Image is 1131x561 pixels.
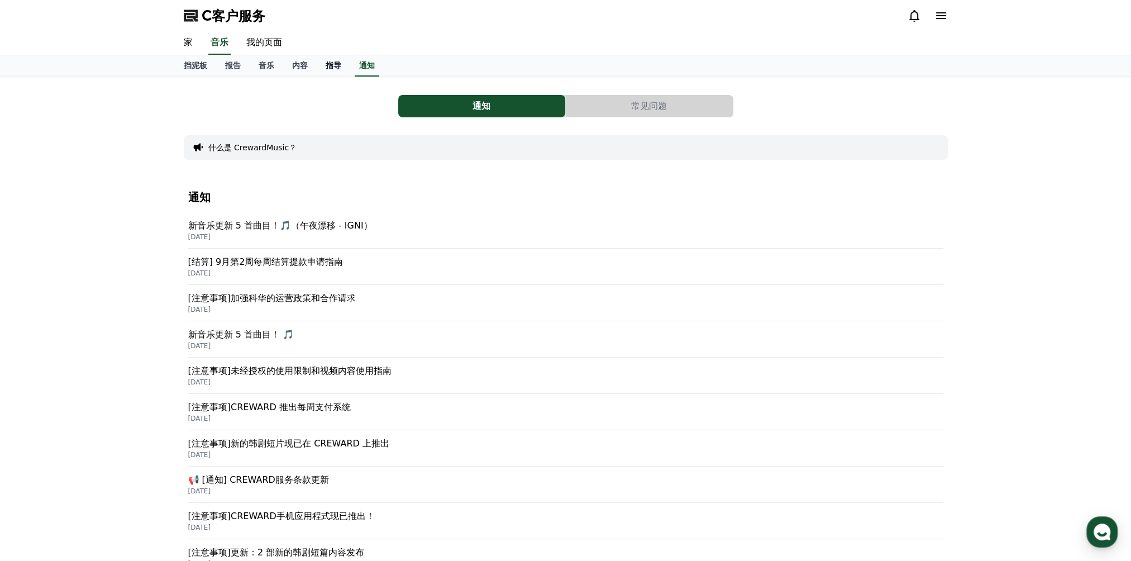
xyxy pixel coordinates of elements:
[188,364,943,378] p: [注意事项]未经授权的使用限制和视频内容使用指南
[188,285,943,321] a: [注意事项]加强科华的运营政策和合作请求 [DATE]
[250,55,283,77] a: 音乐
[326,61,341,70] font: 指导
[188,523,943,532] p: [DATE]
[225,61,241,70] font: 报告
[188,321,943,358] a: 新音乐更新 5 首曲目！ 🎵 [DATE]
[188,269,943,278] p: [DATE]
[188,305,943,314] p: [DATE]
[188,450,943,459] p: [DATE]
[359,61,375,70] font: 通知
[398,95,566,117] a: 通知
[208,142,297,153] button: 什么是 CrewardMusic？
[566,95,733,117] button: 常见问题
[184,61,207,70] font: 挡泥板
[188,487,943,496] p: [DATE]
[188,510,943,523] p: [注意事项]CREWARD手机应用程式现已推出！
[188,437,943,450] p: [注意事项]新的韩剧短片现已在 CREWARD 上推出
[188,255,943,269] p: [结算] 9月第2周每周结算提款申请指南
[398,95,565,117] button: 通知
[188,467,943,503] a: 📢 [通知] CREWARD服务条款更新 [DATE]
[188,401,943,414] p: [注意事项]CREWARD 推出每周支付系统
[216,55,250,77] a: 报告
[292,61,308,70] font: 内容
[188,378,943,387] p: [DATE]
[188,191,943,203] h4: 通知
[283,55,317,77] a: 内容
[202,7,265,25] span: C客户服务
[3,354,74,382] a: Home
[175,55,216,77] a: 挡泥板
[184,7,265,25] a: C客户服务
[317,55,350,77] a: 指导
[355,55,379,77] a: 通知
[175,31,202,55] a: 家
[259,61,274,70] font: 音乐
[188,219,943,232] p: 新音乐更新 5 首曲目！🎵（午夜漂移 - IGNI）
[188,358,943,394] a: [注意事项]未经授权的使用限制和视频内容使用指南 [DATE]
[188,249,943,285] a: [结算] 9月第2周每周结算提款申请指南 [DATE]
[165,371,193,380] span: Settings
[237,31,291,55] a: 我的页面
[188,292,943,305] p: [注意事项]加强科华的运营政策和合作请求
[188,414,943,423] p: [DATE]
[28,371,48,380] span: Home
[188,503,943,539] a: [注意事项]CREWARD手机应用程式现已推出！ [DATE]
[74,354,144,382] a: Messages
[188,341,943,350] p: [DATE]
[188,232,943,241] p: [DATE]
[188,328,943,341] p: 新音乐更新 5 首曲目！ 🎵
[93,372,126,381] span: Messages
[188,546,943,559] p: [注意事项]更新：2 部新的韩剧短篇内容发布
[208,31,231,55] a: 音乐
[188,473,943,487] p: 📢 [通知] CREWARD服务条款更新
[188,212,943,249] a: 新音乐更新 5 首曲目！🎵（午夜漂移 - IGNI） [DATE]
[188,394,943,430] a: [注意事项]CREWARD 推出每周支付系统 [DATE]
[144,354,214,382] a: Settings
[188,430,943,467] a: [注意事项]新的韩剧短片现已在 CREWARD 上推出 [DATE]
